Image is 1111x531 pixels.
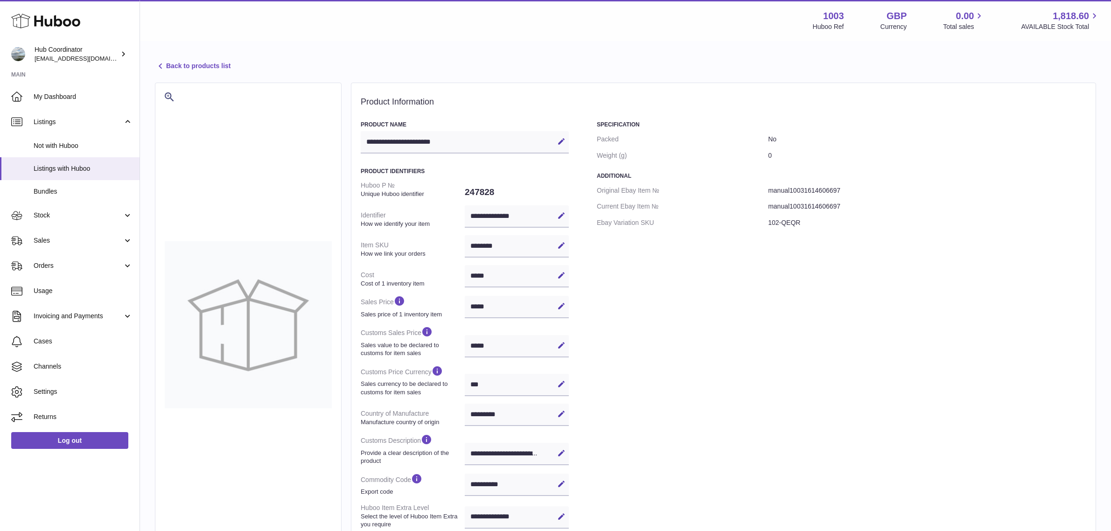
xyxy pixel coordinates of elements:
[165,241,332,408] img: no-photo-large.jpg
[813,22,844,31] div: Huboo Ref
[34,236,123,245] span: Sales
[35,45,119,63] div: Hub Coordinator
[768,198,1086,215] dd: manual10031614606697
[361,177,465,202] dt: Huboo P №
[35,55,137,62] span: [EMAIL_ADDRESS][DOMAIN_NAME]
[597,131,768,147] dt: Packed
[597,198,768,215] dt: Current Ebay Item №
[361,449,462,465] strong: Provide a clear description of the product
[943,10,985,31] a: 0.00 Total sales
[361,267,465,291] dt: Cost
[34,141,133,150] span: Not with Huboo
[361,341,462,357] strong: Sales value to be declared to customs for item sales
[768,147,1086,164] dd: 0
[34,286,133,295] span: Usage
[34,312,123,321] span: Invoicing and Payments
[361,380,462,396] strong: Sales currency to be declared to customs for item sales
[361,250,462,258] strong: How we link your orders
[361,97,1086,107] h2: Product Information
[768,131,1086,147] dd: No
[361,190,462,198] strong: Unique Huboo identifier
[597,172,1086,180] h3: Additional
[1053,10,1089,22] span: 1,818.60
[361,430,465,468] dt: Customs Description
[768,215,1086,231] dd: 102-QEQR
[597,121,1086,128] h3: Specification
[34,118,123,126] span: Listings
[956,10,974,22] span: 0.00
[823,10,844,22] strong: 1003
[34,211,123,220] span: Stock
[361,121,569,128] h3: Product Name
[361,310,462,319] strong: Sales price of 1 inventory item
[361,418,462,426] strong: Manufacture country of origin
[361,405,465,430] dt: Country of Manufacture
[34,412,133,421] span: Returns
[943,22,985,31] span: Total sales
[34,261,123,270] span: Orders
[11,47,25,61] img: internalAdmin-1003@internal.huboo.com
[11,432,128,449] a: Log out
[768,182,1086,199] dd: manual10031614606697
[34,387,133,396] span: Settings
[597,215,768,231] dt: Ebay Variation SKU
[597,182,768,199] dt: Original Ebay Item №
[597,147,768,164] dt: Weight (g)
[361,279,462,288] strong: Cost of 1 inventory item
[361,469,465,500] dt: Commodity Code
[361,291,465,322] dt: Sales Price
[361,168,569,175] h3: Product Identifiers
[155,61,231,72] a: Back to products list
[34,362,133,371] span: Channels
[361,322,465,361] dt: Customs Sales Price
[361,237,465,261] dt: Item SKU
[34,337,133,346] span: Cases
[465,182,569,202] dd: 247828
[361,512,462,529] strong: Select the level of Huboo Item Extra you require
[34,92,133,101] span: My Dashboard
[880,22,907,31] div: Currency
[361,361,465,400] dt: Customs Price Currency
[34,187,133,196] span: Bundles
[361,220,462,228] strong: How we identify your item
[887,10,907,22] strong: GBP
[361,488,462,496] strong: Export code
[361,207,465,231] dt: Identifier
[1021,10,1100,31] a: 1,818.60 AVAILABLE Stock Total
[1021,22,1100,31] span: AVAILABLE Stock Total
[34,164,133,173] span: Listings with Huboo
